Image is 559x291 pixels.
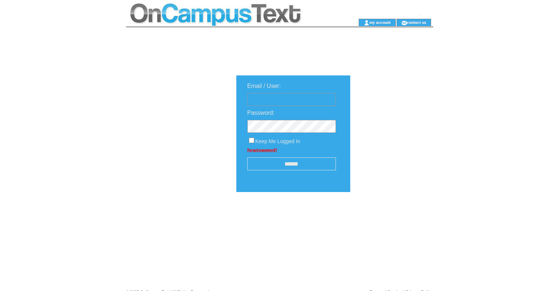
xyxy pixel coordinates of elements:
[364,20,369,26] img: account_icon.gif;jsessionid=7FF7B5D9D5D31E0A8CAB7C6F3E93F326
[401,20,407,26] img: contact_us_icon.gif;jsessionid=7FF7B5D9D5D31E0A8CAB7C6F3E93F326
[407,20,426,25] a: contact us
[372,210,408,220] img: transparent.png;jsessionid=7FF7B5D9D5D31E0A8CAB7C6F3E93F326
[255,138,300,144] span: Keep Me Logged In
[247,110,275,116] span: Password:
[369,20,391,25] a: my account
[247,148,277,152] a: Forgot password?
[247,83,281,89] span: Email / User:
